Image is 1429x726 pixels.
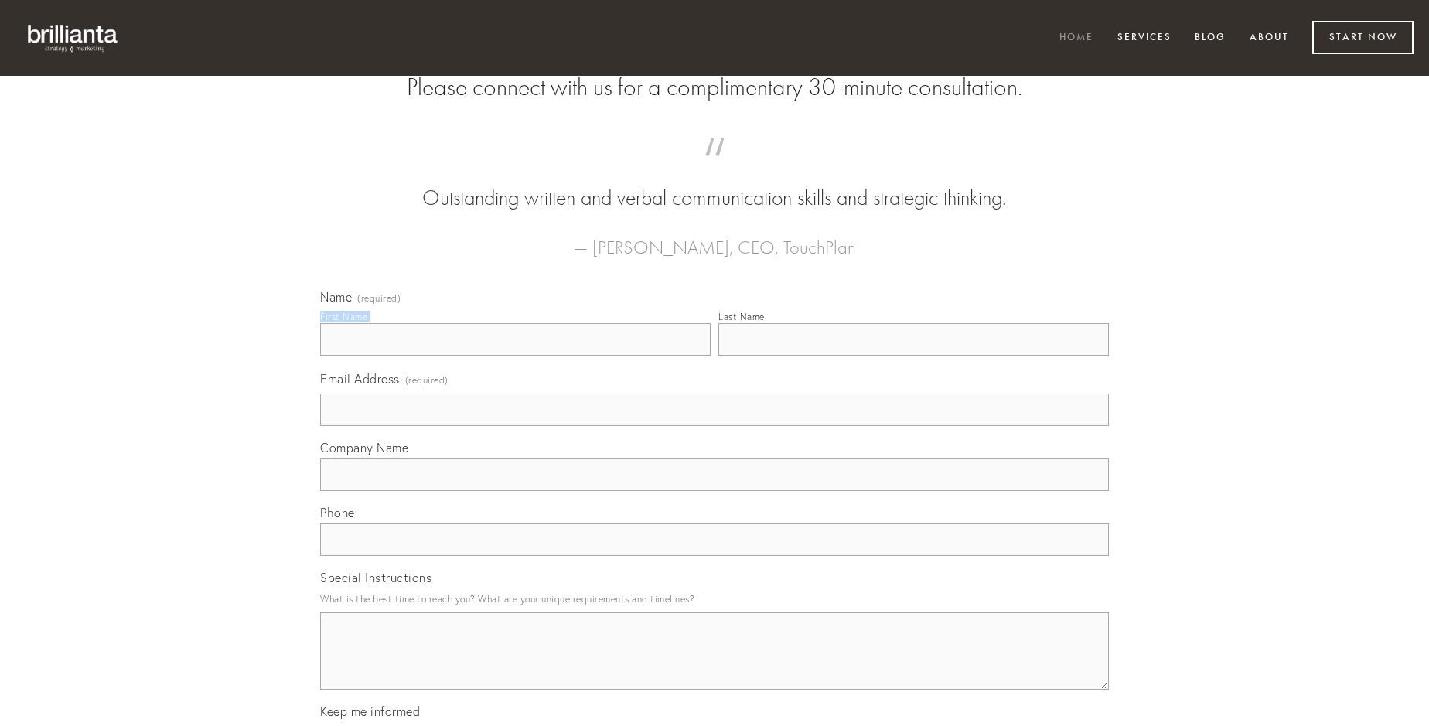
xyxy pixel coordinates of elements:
[1312,21,1414,54] a: Start Now
[345,213,1084,263] figcaption: — [PERSON_NAME], CEO, TouchPlan
[320,704,420,719] span: Keep me informed
[345,153,1084,183] span: “
[1185,26,1236,51] a: Blog
[357,294,401,303] span: (required)
[320,505,355,520] span: Phone
[320,440,408,455] span: Company Name
[1107,26,1182,51] a: Services
[405,370,448,390] span: (required)
[320,311,367,322] div: First Name
[320,588,1109,609] p: What is the best time to reach you? What are your unique requirements and timelines?
[345,153,1084,213] blockquote: Outstanding written and verbal communication skills and strategic thinking.
[1049,26,1103,51] a: Home
[718,311,765,322] div: Last Name
[1240,26,1299,51] a: About
[320,570,431,585] span: Special Instructions
[320,289,352,305] span: Name
[320,73,1109,102] h2: Please connect with us for a complimentary 30-minute consultation.
[320,371,400,387] span: Email Address
[15,15,131,60] img: brillianta - research, strategy, marketing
